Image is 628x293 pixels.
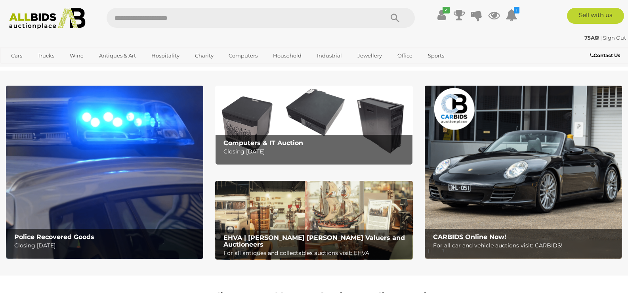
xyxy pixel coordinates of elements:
a: Cars [6,49,27,62]
i: ✔ [443,7,450,13]
a: Wine [65,49,89,62]
a: EHVA | Evans Hastings Valuers and Auctioneers EHVA | [PERSON_NAME] [PERSON_NAME] Valuers and Auct... [215,181,412,260]
b: EHVA | [PERSON_NAME] [PERSON_NAME] Valuers and Auctioneers [223,234,405,249]
img: EHVA | Evans Hastings Valuers and Auctioneers [215,181,412,260]
p: Closing [DATE] [14,241,199,251]
a: Industrial [312,49,347,62]
b: CARBIDS Online Now! [433,233,506,241]
a: [GEOGRAPHIC_DATA] [6,63,73,76]
b: Police Recovered Goods [14,233,94,241]
strong: 75A [584,34,599,41]
a: Sell with us [567,8,624,24]
span: | [600,34,602,41]
img: Police Recovered Goods [6,86,203,259]
a: Sign Out [603,34,626,41]
a: Computers [223,49,263,62]
a: 75A [584,34,600,41]
a: Household [268,49,307,62]
p: For all antiques and collectables auctions visit: EHVA [223,248,408,258]
a: Sports [423,49,449,62]
p: Closing [DATE] [223,147,408,157]
i: 1 [514,7,519,13]
a: ✔ [436,8,448,22]
b: Computers & IT Auction [223,139,303,147]
b: Contact Us [590,52,620,58]
p: For all car and vehicle auctions visit: CARBIDS! [433,241,618,251]
img: Allbids.com.au [5,8,90,29]
a: Hospitality [146,49,185,62]
a: Antiques & Art [94,49,141,62]
a: Office [392,49,418,62]
button: Search [375,8,415,28]
a: Computers & IT Auction Computers & IT Auction Closing [DATE] [215,86,412,165]
a: Trucks [32,49,59,62]
a: CARBIDS Online Now! CARBIDS Online Now! For all car and vehicle auctions visit: CARBIDS! [425,86,622,259]
a: Contact Us [590,51,622,60]
img: CARBIDS Online Now! [425,86,622,259]
a: Jewellery [352,49,387,62]
a: Charity [190,49,219,62]
a: 1 [506,8,517,22]
a: Police Recovered Goods Police Recovered Goods Closing [DATE] [6,86,203,259]
img: Computers & IT Auction [215,86,412,165]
